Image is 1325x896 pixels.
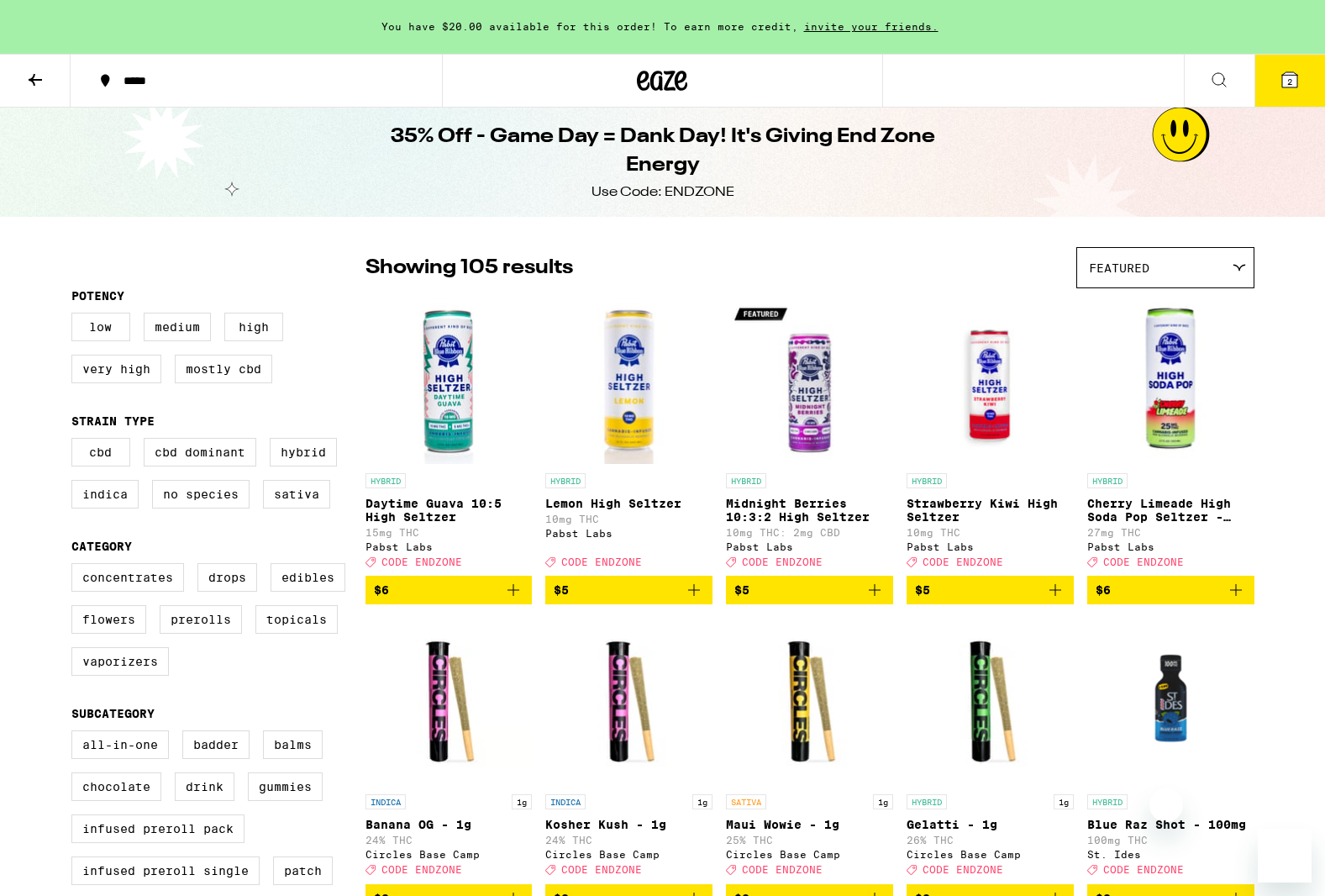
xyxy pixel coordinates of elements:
[545,835,712,846] p: 24% THC
[263,480,330,509] label: Sativa
[1254,55,1325,107] button: 2
[545,297,712,465] img: Pabst Labs - Lemon High Seltzer
[1087,618,1254,883] a: Open page for Blue Raz Shot - 100mg from St. Ides
[224,313,283,341] label: High
[160,605,242,634] label: Prerolls
[561,865,642,876] span: CODE ENDZONE
[726,297,893,576] a: Open page for Midnight Berries 10:3:2 High Seltzer from Pabst Labs
[381,865,462,876] span: CODE ENDZONE
[907,849,1074,860] div: Circles Base Camp
[1103,865,1184,876] span: CODE ENDZONE
[365,254,573,282] p: Showing 105 results
[197,563,257,592] label: Drops
[545,576,712,604] button: Add to bag
[144,438,256,466] label: CBD Dominant
[907,618,1074,786] img: Circles Base Camp - Gelatti - 1g
[144,313,211,341] label: Medium
[365,835,533,846] p: 24% THC
[907,818,1074,831] p: Gelatti - 1g
[365,297,533,465] img: Pabst Labs - Daytime Guava 10:5 High Seltzer
[545,528,712,539] div: Pabst Labs
[726,576,893,604] button: Add to bag
[907,541,1074,552] div: Pabst Labs
[263,730,323,759] label: Balms
[71,605,146,634] label: Flowers
[365,818,533,831] p: Banana OG - 1g
[726,527,893,538] p: 10mg THC: 2mg CBD
[365,473,406,488] p: HYBRID
[907,473,947,488] p: HYBRID
[71,814,244,843] label: Infused Preroll Pack
[742,556,823,567] span: CODE ENDZONE
[726,818,893,831] p: Maui Wowie - 1g
[512,794,532,809] p: 1g
[273,856,333,885] label: Patch
[71,540,132,553] legend: Category
[71,647,169,676] label: Vaporizers
[365,576,533,604] button: Add to bag
[726,849,893,860] div: Circles Base Camp
[71,563,184,592] label: Concentrates
[545,618,712,883] a: Open page for Kosher Kush - 1g from Circles Base Camp
[1087,473,1128,488] p: HYBRID
[1087,849,1254,860] div: St. Ides
[255,605,338,634] label: Topicals
[71,355,161,383] label: Very High
[592,183,734,202] div: Use Code: ENDZONE
[71,856,260,885] label: Infused Preroll Single
[71,730,169,759] label: All-In-One
[692,794,712,809] p: 1g
[545,794,586,809] p: INDICA
[71,289,124,303] legend: Potency
[726,541,893,552] div: Pabst Labs
[152,480,250,509] label: No Species
[742,865,823,876] span: CODE ENDZONE
[545,497,712,510] p: Lemon High Seltzer
[1258,829,1312,883] iframe: Button to launch messaging window
[365,527,533,538] p: 15mg THC
[798,21,944,32] span: invite your friends.
[726,794,766,809] p: SATIVA
[175,772,234,801] label: Drink
[1087,835,1254,846] p: 100mg THC
[545,297,712,576] a: Open page for Lemon High Seltzer from Pabst Labs
[71,438,130,466] label: CBD
[71,480,139,509] label: Indica
[726,473,766,488] p: HYBRID
[923,865,1003,876] span: CODE ENDZONE
[365,497,533,524] p: Daytime Guava 10:5 High Seltzer
[915,583,930,597] span: $5
[1054,794,1074,809] p: 1g
[1087,497,1254,524] p: Cherry Limeade High Soda Pop Seltzer - 25mg
[907,297,1074,465] img: Pabst Labs - Strawberry Kiwi High Seltzer
[175,355,272,383] label: Mostly CBD
[907,297,1074,576] a: Open page for Strawberry Kiwi High Seltzer from Pabst Labs
[71,707,155,720] legend: Subcategory
[726,297,893,465] img: Pabst Labs - Midnight Berries 10:3:2 High Seltzer
[1087,527,1254,538] p: 27mg THC
[907,497,1074,524] p: Strawberry Kiwi High Seltzer
[545,849,712,860] div: Circles Base Camp
[71,313,130,341] label: Low
[1149,788,1183,822] iframe: Close message
[1087,818,1254,831] p: Blue Raz Shot - 100mg
[365,849,533,860] div: Circles Base Camp
[365,541,533,552] div: Pabst Labs
[365,618,533,786] img: Circles Base Camp - Banana OG - 1g
[365,794,406,809] p: INDICA
[907,576,1074,604] button: Add to bag
[726,618,893,786] img: Circles Base Camp - Maui Wowie - 1g
[381,21,798,32] span: You have $20.00 available for this order! To earn more credit,
[1087,297,1254,465] img: Pabst Labs - Cherry Limeade High Soda Pop Seltzer - 25mg
[1096,583,1111,597] span: $6
[873,794,893,809] p: 1g
[1087,541,1254,552] div: Pabst Labs
[545,618,712,786] img: Circles Base Camp - Kosher Kush - 1g
[1087,297,1254,576] a: Open page for Cherry Limeade High Soda Pop Seltzer - 25mg from Pabst Labs
[554,583,569,597] span: $5
[374,583,389,597] span: $6
[381,556,462,567] span: CODE ENDZONE
[1087,576,1254,604] button: Add to bag
[726,497,893,524] p: Midnight Berries 10:3:2 High Seltzer
[248,772,323,801] label: Gummies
